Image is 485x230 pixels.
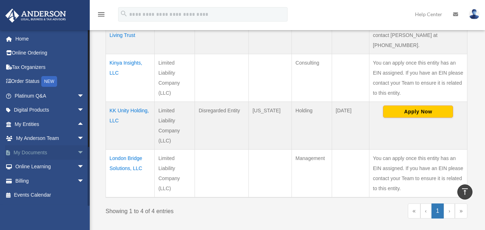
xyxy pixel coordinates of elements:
[5,160,95,174] a: Online Learningarrow_drop_down
[155,102,195,150] td: Limited Liability Company (LLC)
[369,54,467,102] td: You can apply once this entity has an EIN assigned. If you have an EIN please contact your Team t...
[97,10,106,19] i: menu
[77,174,92,188] span: arrow_drop_down
[5,74,95,89] a: Order StatusNEW
[292,102,332,150] td: Holding
[97,13,106,19] a: menu
[408,203,420,219] a: First
[292,54,332,102] td: Consulting
[106,54,155,102] td: Kinya Insights, LLC
[5,89,95,103] a: Platinum Q&Aarrow_drop_down
[106,150,155,198] td: London Bridge Solutions, LLC
[332,102,369,150] td: [DATE]
[457,184,472,200] a: vertical_align_top
[461,187,469,196] i: vertical_align_top
[3,9,68,23] img: Anderson Advisors Platinum Portal
[369,150,467,198] td: You can apply once this entity has an EIN assigned. If you have an EIN please contact your Team t...
[120,10,128,18] i: search
[155,54,195,102] td: Limited Liability Company (LLC)
[5,188,95,202] a: Events Calendar
[5,60,95,74] a: Tax Organizers
[195,102,249,150] td: Disregarded Entity
[77,103,92,118] span: arrow_drop_down
[5,131,95,146] a: My Anderson Teamarrow_drop_down
[77,89,92,103] span: arrow_drop_down
[77,160,92,174] span: arrow_drop_down
[249,102,292,150] td: [US_STATE]
[77,131,92,146] span: arrow_drop_down
[5,174,95,188] a: Billingarrow_drop_down
[106,203,281,216] div: Showing 1 to 4 of 4 entries
[5,117,92,131] a: My Entitiesarrow_drop_up
[5,145,95,160] a: My Documentsarrow_drop_down
[5,46,95,60] a: Online Ordering
[469,9,480,19] img: User Pic
[77,145,92,160] span: arrow_drop_down
[155,150,195,198] td: Limited Liability Company (LLC)
[106,102,155,150] td: KK Unity Holding, LLC
[292,150,332,198] td: Management
[5,103,95,117] a: Digital Productsarrow_drop_down
[5,32,95,46] a: Home
[41,76,57,87] div: NEW
[77,117,92,132] span: arrow_drop_up
[383,105,453,118] button: Apply Now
